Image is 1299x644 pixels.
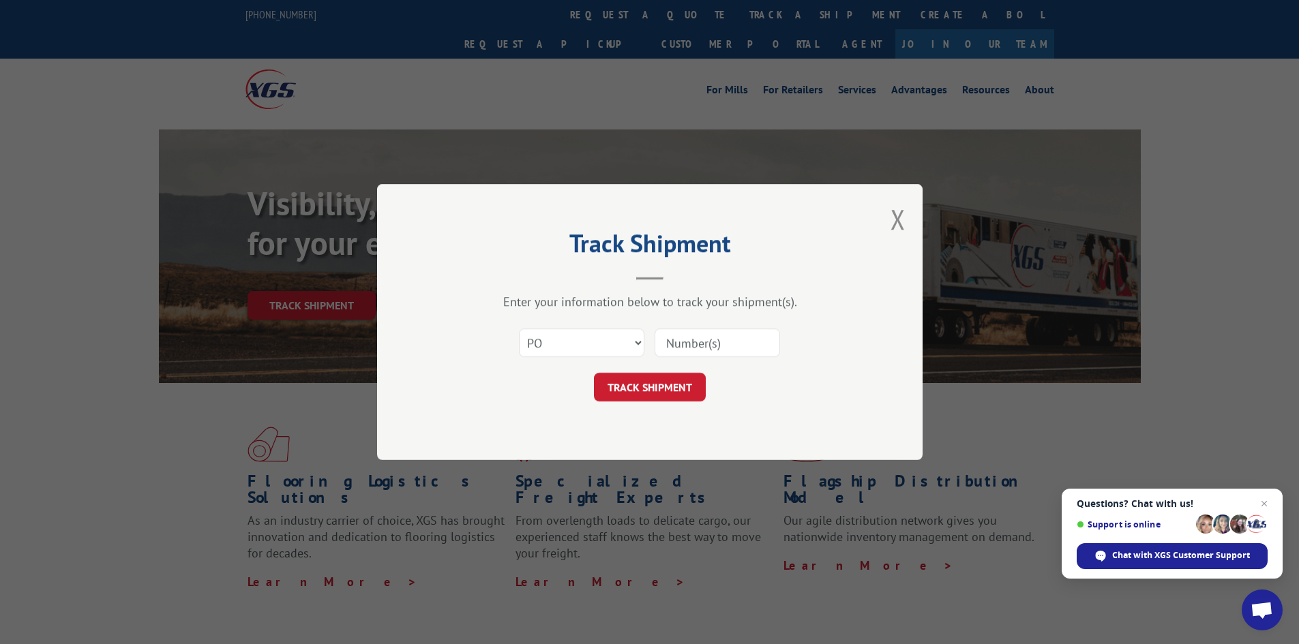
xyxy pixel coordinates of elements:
[1256,495,1272,512] span: Close chat
[891,201,906,237] button: Close modal
[1242,589,1283,630] div: Open chat
[655,328,780,357] input: Number(s)
[445,234,854,260] h2: Track Shipment
[1112,549,1250,562] span: Chat with XGS Customer Support
[594,373,706,401] button: TRACK SHIPMENT
[1077,543,1268,569] div: Chat with XGS Customer Support
[445,294,854,309] div: Enter your information below to track your shipment(s).
[1077,519,1191,530] span: Support is online
[1077,498,1268,509] span: Questions? Chat with us!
